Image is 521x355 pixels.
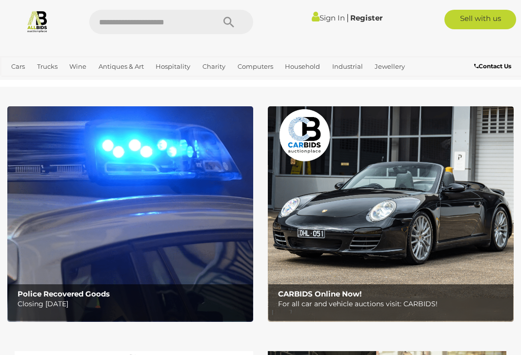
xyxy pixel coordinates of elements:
[474,61,514,72] a: Contact Us
[18,289,110,298] b: Police Recovered Goods
[346,12,349,23] span: |
[70,75,147,91] a: [GEOGRAPHIC_DATA]
[350,13,382,22] a: Register
[152,59,194,75] a: Hospitality
[7,75,34,91] a: Office
[7,106,253,322] img: Police Recovered Goods
[199,59,229,75] a: Charity
[7,59,29,75] a: Cars
[18,298,248,310] p: Closing [DATE]
[95,59,148,75] a: Antiques & Art
[278,298,508,310] p: For all car and vehicle auctions visit: CARBIDS!
[33,59,61,75] a: Trucks
[204,10,253,34] button: Search
[281,59,324,75] a: Household
[268,106,514,322] a: CARBIDS Online Now! CARBIDS Online Now! For all car and vehicle auctions visit: CARBIDS!
[26,10,49,33] img: Allbids.com.au
[278,289,361,298] b: CARBIDS Online Now!
[65,59,90,75] a: Wine
[474,62,511,70] b: Contact Us
[268,106,514,322] img: CARBIDS Online Now!
[312,13,345,22] a: Sign In
[7,106,253,322] a: Police Recovered Goods Police Recovered Goods Closing [DATE]
[234,59,277,75] a: Computers
[328,59,367,75] a: Industrial
[371,59,409,75] a: Jewellery
[38,75,66,91] a: Sports
[444,10,516,29] a: Sell with us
